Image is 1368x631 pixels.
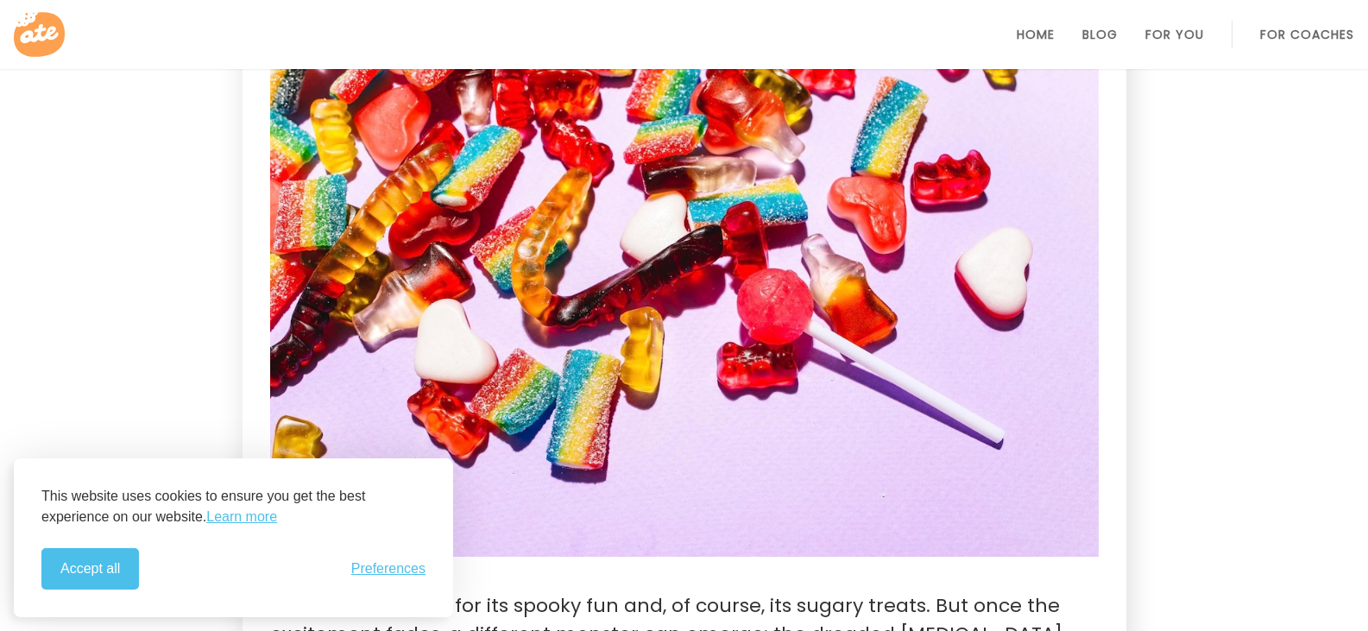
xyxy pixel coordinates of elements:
a: Home [1017,28,1055,41]
img: Image: Pexels - Polina Tankilevitch [270,51,1099,571]
button: Accept all cookies [41,548,139,590]
a: Learn more [206,507,277,527]
p: This website uses cookies to ensure you get the best experience on our website. [41,486,426,527]
a: For Coaches [1260,28,1354,41]
a: For You [1145,28,1204,41]
span: Preferences [351,561,426,577]
a: Blog [1082,28,1118,41]
button: Toggle preferences [351,561,426,577]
